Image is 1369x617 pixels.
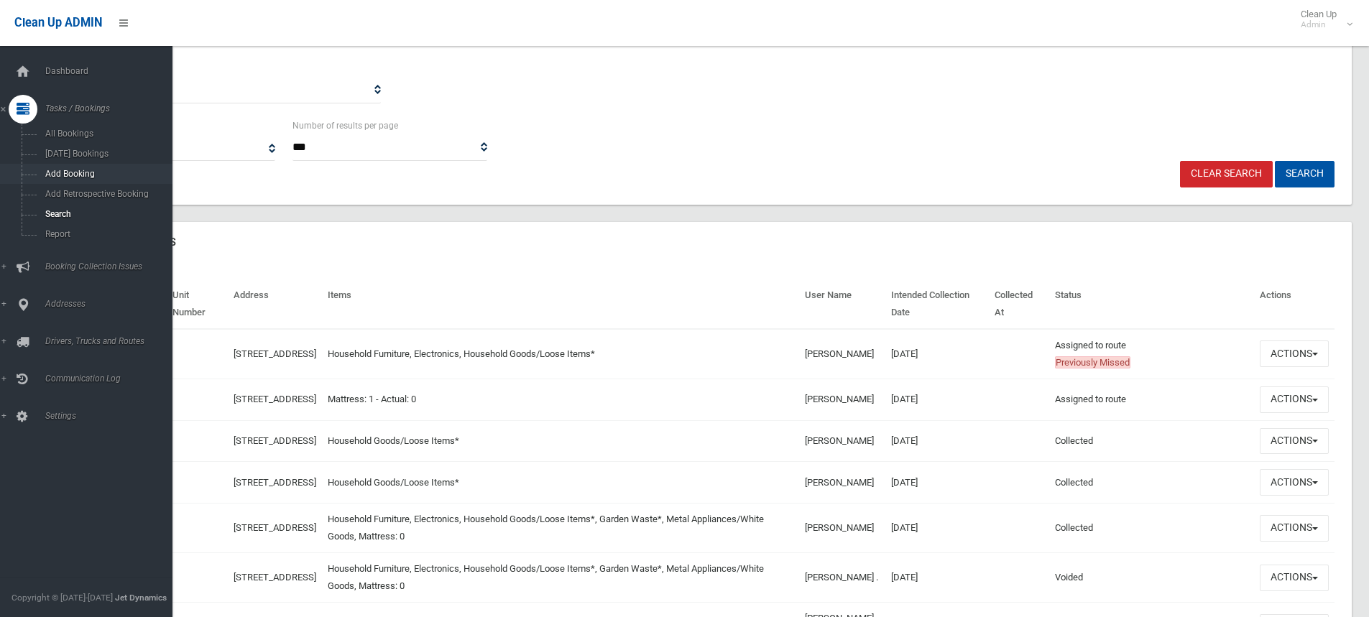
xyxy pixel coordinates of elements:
td: Collected [1049,462,1254,504]
th: Status [1049,279,1254,329]
th: Items [322,279,799,329]
td: [DATE] [885,553,990,603]
th: Collected At [989,279,1048,329]
td: [PERSON_NAME] [799,504,885,553]
span: Booking Collection Issues [41,261,183,272]
th: Actions [1254,279,1335,329]
a: Clear Search [1180,161,1273,187]
button: Actions [1260,565,1329,591]
a: [STREET_ADDRESS] [234,394,316,404]
td: [DATE] [885,379,990,420]
span: Copyright © [DATE]-[DATE] [11,593,113,603]
strong: Jet Dynamics [115,593,167,603]
a: [STREET_ADDRESS] [234,522,316,533]
td: Collected [1049,504,1254,553]
button: Actions [1260,340,1329,367]
a: [STREET_ADDRESS] [234,348,316,359]
span: Search [41,209,171,219]
span: Tasks / Bookings [41,103,183,113]
td: [PERSON_NAME] . [799,553,885,603]
th: User Name [799,279,885,329]
button: Actions [1260,386,1329,413]
td: [PERSON_NAME] [799,379,885,420]
td: [DATE] [885,504,990,553]
td: [DATE] [885,462,990,504]
td: [PERSON_NAME] [799,462,885,504]
td: [PERSON_NAME] [799,329,885,379]
td: [DATE] [885,329,990,379]
button: Actions [1260,515,1329,542]
a: [STREET_ADDRESS] [234,435,316,446]
span: Previously Missed [1055,356,1130,368]
button: Search [1275,161,1335,187]
span: Add Booking [41,169,171,179]
td: Assigned to route [1049,329,1254,379]
span: Clean Up ADMIN [14,16,102,29]
a: [STREET_ADDRESS] [234,572,316,583]
a: [STREET_ADDRESS] [234,477,316,488]
span: Add Retrospective Booking [41,189,171,199]
td: Household Goods/Loose Items* [322,420,799,462]
button: Actions [1260,428,1329,455]
span: Clean Up [1294,9,1351,30]
small: Admin [1301,19,1337,30]
th: Unit Number [167,279,228,329]
td: [PERSON_NAME] [799,420,885,462]
span: Settings [41,411,183,421]
td: Household Goods/Loose Items* [322,462,799,504]
th: Address [228,279,322,329]
td: Assigned to route [1049,379,1254,420]
label: Number of results per page [292,118,398,134]
span: Report [41,229,171,239]
span: Communication Log [41,374,183,384]
td: Mattress: 1 - Actual: 0 [322,379,799,420]
td: Voided [1049,553,1254,603]
span: Drivers, Trucks and Routes [41,336,183,346]
span: Addresses [41,299,183,309]
td: [DATE] [885,420,990,462]
td: Household Furniture, Electronics, Household Goods/Loose Items*, Garden Waste*, Metal Appliances/W... [322,504,799,553]
span: Dashboard [41,66,183,76]
span: All Bookings [41,129,171,139]
th: Intended Collection Date [885,279,990,329]
button: Actions [1260,469,1329,496]
td: Collected [1049,420,1254,462]
td: Household Furniture, Electronics, Household Goods/Loose Items*, Garden Waste*, Metal Appliances/W... [322,553,799,603]
span: [DATE] Bookings [41,149,171,159]
td: Household Furniture, Electronics, Household Goods/Loose Items* [322,329,799,379]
